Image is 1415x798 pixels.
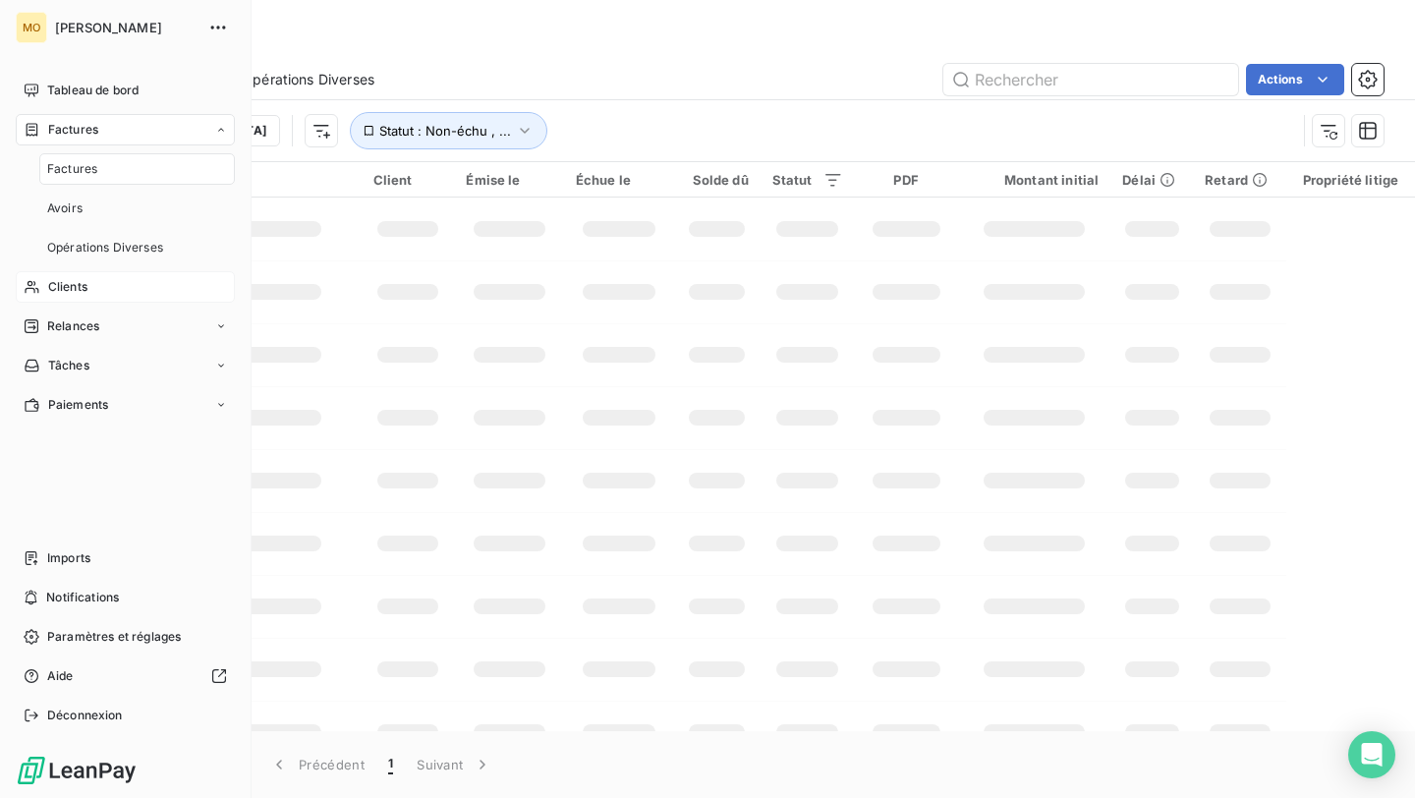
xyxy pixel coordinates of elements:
[1122,172,1181,188] div: Délai
[47,199,83,217] span: Avoirs
[970,172,1100,188] div: Montant initial
[466,172,551,188] div: Émise le
[379,123,511,139] span: Statut : Non-échu , ...
[943,64,1238,95] input: Rechercher
[48,357,89,374] span: Tâches
[376,744,405,785] button: 1
[1298,172,1403,188] div: Propriété litige
[47,707,123,724] span: Déconnexion
[48,278,87,296] span: Clients
[47,239,163,256] span: Opérations Diverses
[16,12,47,43] div: MO
[47,667,74,685] span: Aide
[388,755,393,774] span: 1
[55,20,197,35] span: [PERSON_NAME]
[1246,64,1344,95] button: Actions
[48,396,108,414] span: Paiements
[405,744,504,785] button: Suivant
[48,121,98,139] span: Factures
[350,112,547,149] button: Statut : Non-échu , ...
[47,628,181,646] span: Paramètres et réglages
[47,82,139,99] span: Tableau de bord
[16,755,138,786] img: Logo LeanPay
[373,172,443,188] div: Client
[46,589,119,606] span: Notifications
[686,172,749,188] div: Solde dû
[47,549,90,567] span: Imports
[242,70,374,89] span: Opérations Diverses
[1348,731,1395,778] div: Open Intercom Messenger
[576,172,662,188] div: Échue le
[257,744,376,785] button: Précédent
[772,172,843,188] div: Statut
[47,317,99,335] span: Relances
[1205,172,1274,188] div: Retard
[16,660,235,692] a: Aide
[867,172,946,188] div: PDF
[47,160,97,178] span: Factures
